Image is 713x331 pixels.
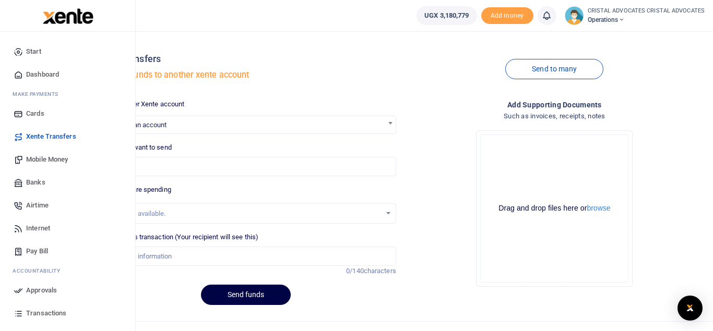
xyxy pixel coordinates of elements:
span: Approvals [26,285,57,296]
span: Add money [481,7,533,24]
span: Airtime [26,200,49,211]
a: Transactions [8,302,127,325]
span: Banks [26,177,45,188]
label: Memo for this transaction (Your recipient will see this) [96,232,259,242]
span: Search for an account [97,116,396,132]
span: ake Payments [18,90,58,98]
img: logo-large [43,8,93,24]
li: Ac [8,263,127,279]
div: No options available. [104,209,381,219]
button: browse [587,204,610,212]
span: characters [364,267,396,275]
div: Drag and drop files here or [481,203,628,213]
a: logo-small logo-large logo-large [42,11,93,19]
h4: Xente transfers [96,53,396,65]
img: profile-user [565,6,584,25]
span: Internet [26,223,50,234]
a: Cards [8,102,127,125]
li: Wallet ballance [412,6,481,25]
small: CRISTAL ADVOCATES CRISTAL ADVOCATES [588,7,705,16]
a: Add money [481,11,533,19]
a: Airtime [8,194,127,217]
a: UGX 3,180,779 [417,6,477,25]
span: Dashboard [26,69,59,80]
label: Select another Xente account [96,99,185,109]
span: Xente Transfers [26,131,76,142]
a: profile-user CRISTAL ADVOCATES CRISTAL ADVOCATES Operations [565,6,705,25]
span: Mobile Money [26,154,68,165]
h4: Such as invoices, receipts, notes [405,111,705,122]
span: Transactions [26,308,66,318]
span: Pay Bill [26,246,48,256]
a: Approvals [8,279,127,302]
span: Search for an account [96,116,396,134]
a: Mobile Money [8,148,127,171]
span: UGX 3,180,779 [424,10,469,21]
span: Operations [588,15,705,24]
div: Open Intercom Messenger [678,296,703,321]
a: Dashboard [8,63,127,86]
span: Start [26,46,41,57]
a: Internet [8,217,127,240]
a: Banks [8,171,127,194]
input: Enter extra information [96,247,396,266]
a: Pay Bill [8,240,127,263]
a: Xente Transfers [8,125,127,148]
h5: Transfer funds to another xente account [96,70,396,80]
span: countability [20,267,60,275]
li: M [8,86,127,102]
div: File Uploader [476,130,633,287]
h4: Add supporting Documents [405,99,705,111]
span: Cards [26,108,44,119]
button: Send funds [201,285,291,305]
span: 0/140 [346,267,364,275]
a: Start [8,40,127,63]
a: Send to many [505,59,603,79]
input: UGX [96,157,396,177]
li: Toup your wallet [481,7,533,24]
